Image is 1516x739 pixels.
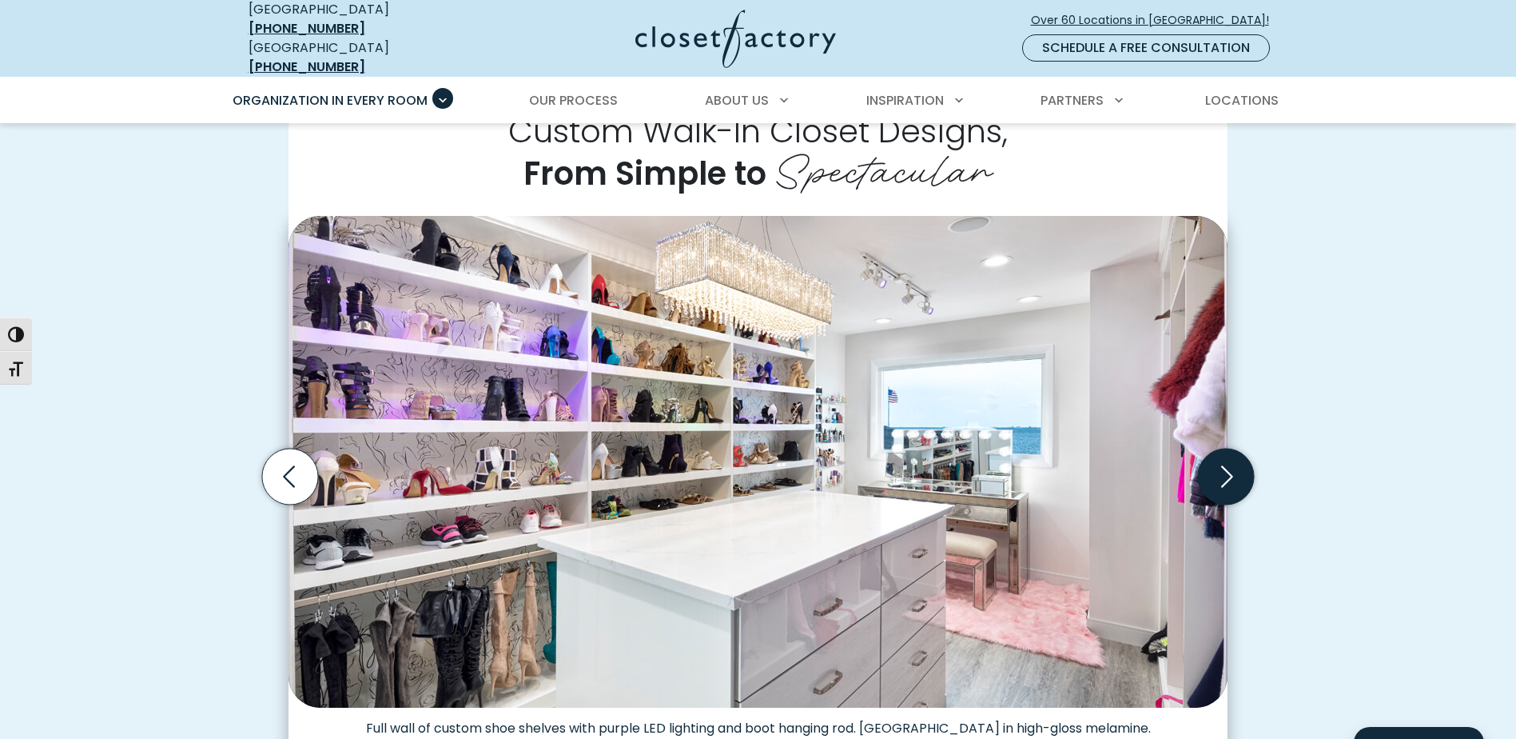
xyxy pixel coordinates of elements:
a: Over 60 Locations in [GEOGRAPHIC_DATA]! [1030,6,1283,34]
a: [PHONE_NUMBER] [249,19,365,38]
div: [GEOGRAPHIC_DATA] [249,38,480,77]
span: Over 60 Locations in [GEOGRAPHIC_DATA]! [1031,12,1282,29]
span: Partners [1041,91,1104,110]
button: Next slide [1192,442,1260,511]
span: About Us [705,91,769,110]
button: Previous slide [256,442,324,511]
span: Locations [1205,91,1279,110]
img: Closet Factory Logo [635,10,836,68]
img: Closet featuring a large white island, wall of shelves for shoes and boots, and a sparkling chand... [288,216,1228,708]
span: Custom Walk-In Closet Designs, [508,109,1008,154]
a: [PHONE_NUMBER] [249,58,365,76]
span: From Simple to [523,151,766,196]
span: Spectacular [774,134,993,198]
a: Schedule a Free Consultation [1022,34,1270,62]
span: Organization in Every Room [233,91,428,110]
figcaption: Full wall of custom shoe shelves with purple LED lighting and boot hanging rod. [GEOGRAPHIC_DATA]... [288,708,1228,737]
span: Inspiration [866,91,944,110]
span: Our Process [529,91,618,110]
nav: Primary Menu [221,78,1295,123]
